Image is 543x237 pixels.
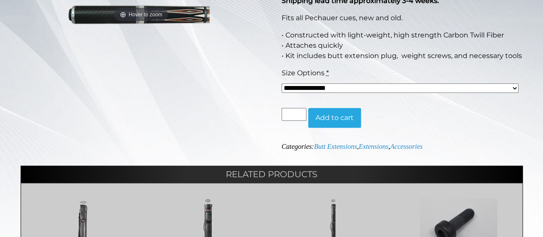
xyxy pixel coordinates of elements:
[282,69,325,77] span: Size Options
[21,166,523,183] h2: Related products
[358,143,388,150] a: Extensions
[282,13,523,23] p: Fits all Pechauer cues, new and old.
[326,69,329,77] abbr: required
[282,30,523,61] p: • Constructed with light-weight, high strength Carbon Twill Fiber • Attaches quickly • Kit includ...
[390,143,423,150] a: Accessories
[282,143,422,150] span: Categories: , ,
[282,108,306,121] input: Product quantity
[308,108,361,128] button: Add to cart
[314,143,357,150] a: Butt Extensions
